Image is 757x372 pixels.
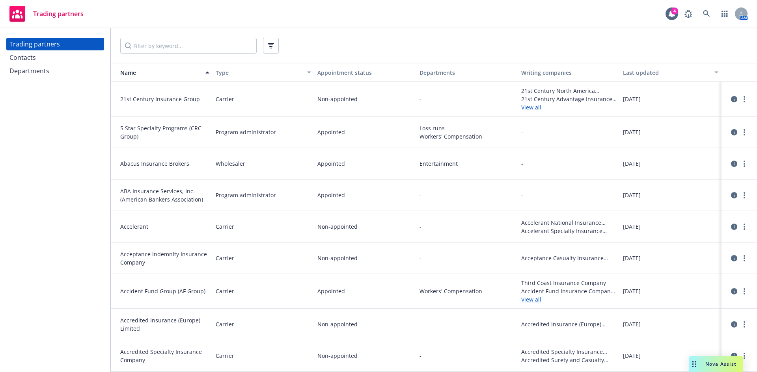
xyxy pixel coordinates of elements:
[314,63,416,82] button: Appointment status
[623,159,641,168] span: [DATE]
[420,95,421,103] span: -
[689,356,699,372] div: Drag to move
[6,3,87,25] a: Trading partners
[420,132,515,141] span: Workers' Compensation
[729,351,739,361] a: circleInformation
[120,95,209,103] span: 21st Century Insurance Group
[114,68,201,77] div: Name
[740,159,749,168] a: more
[729,94,739,104] a: circleInformation
[120,222,209,231] span: Accelerant
[521,279,617,287] span: Third Coast Insurance Company
[521,218,617,227] span: Accelerant National Insurance Company
[521,287,617,295] span: Accident Fund Insurance Company of America
[729,159,739,168] a: circleInformation
[216,222,234,231] span: Carrier
[216,352,234,360] span: Carrier
[729,320,739,329] a: circleInformation
[120,250,209,267] span: Acceptance Indemnity Insurance Company
[521,191,523,199] span: -
[729,287,739,296] a: circleInformation
[420,222,421,231] span: -
[620,63,722,82] button: Last updated
[317,95,358,103] span: Non-appointed
[623,128,641,136] span: [DATE]
[521,159,523,168] span: -
[216,191,276,199] span: Program administrator
[120,348,209,364] span: Accredited Specialty Insurance Company
[740,191,749,200] a: more
[317,191,345,199] span: Appointed
[216,287,234,295] span: Carrier
[420,191,421,199] span: -
[729,128,739,137] a: circleInformation
[420,68,515,77] div: Departments
[740,320,749,329] a: more
[216,159,245,168] span: Wholesaler
[120,287,209,295] span: Accident Fund Group (AF Group)
[317,222,358,231] span: Non-appointed
[521,103,617,111] a: View all
[521,348,617,356] span: Accredited Specialty Insurance Company
[420,159,515,168] span: Entertainment
[729,254,739,263] a: circleInformation
[120,316,209,333] span: Accredited Insurance (Europe) Limited
[420,124,515,132] span: Loss runs
[623,352,641,360] span: [DATE]
[317,254,358,262] span: Non-appointed
[521,95,617,103] span: 21st Century Advantage Insurance Company
[740,128,749,137] a: more
[120,187,209,204] span: ABA Insurance Services, Inc. (American Bankers Association)
[521,227,617,235] span: Accelerant Specialty Insurance Company
[120,124,209,141] span: 5 Star Specialty Programs (CRC Group)
[216,320,234,328] span: Carrier
[740,254,749,263] a: more
[623,191,641,199] span: [DATE]
[111,63,213,82] button: Name
[729,191,739,200] a: circleInformation
[120,159,209,168] span: Abacus Insurance Brokers
[317,68,413,77] div: Appointment status
[717,6,733,22] a: Switch app
[623,68,710,77] div: Last updated
[420,320,421,328] span: -
[120,38,257,54] input: Filter by keyword...
[689,356,743,372] button: Nova Assist
[518,63,620,82] button: Writing companies
[9,65,49,77] div: Departments
[216,68,302,77] div: Type
[740,351,749,361] a: more
[9,51,36,64] div: Contacts
[317,287,345,295] span: Appointed
[623,287,641,295] span: [DATE]
[521,128,523,136] span: -
[213,63,314,82] button: Type
[317,320,358,328] span: Non-appointed
[521,87,617,95] span: 21st Century North America Insurance Company
[33,11,84,17] span: Trading partners
[705,361,736,367] span: Nova Assist
[317,352,358,360] span: Non-appointed
[521,320,617,328] span: Accredited Insurance (Europe) Limited
[671,7,678,15] div: 4
[740,94,749,104] a: more
[623,320,641,328] span: [DATE]
[623,222,641,231] span: [DATE]
[729,222,739,231] a: circleInformation
[740,222,749,231] a: more
[521,295,617,304] a: View all
[420,254,421,262] span: -
[9,38,60,50] div: Trading partners
[317,128,345,136] span: Appointed
[521,68,617,77] div: Writing companies
[521,254,617,262] span: Acceptance Casualty Insurance Company
[6,38,104,50] a: Trading partners
[216,128,276,136] span: Program administrator
[317,159,345,168] span: Appointed
[623,95,641,103] span: [DATE]
[216,95,234,103] span: Carrier
[521,356,617,364] span: Accredited Surety and Casualty Company, Inc.
[216,254,234,262] span: Carrier
[420,352,421,360] span: -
